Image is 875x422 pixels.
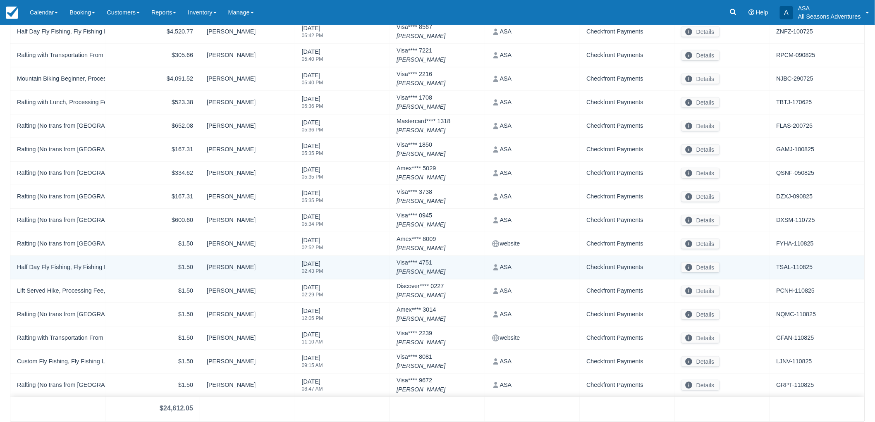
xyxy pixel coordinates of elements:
button: Details [681,168,720,178]
div: [DATE] [302,189,323,208]
div: $1.50 [112,239,194,249]
div: ASA [492,50,573,60]
div: 05:35 PM [302,174,323,179]
a: ZNFZ-100725 [777,27,813,36]
div: Half Day Fly Fishing, Fly Fishing License, Processing Fee [17,262,98,272]
div: $4,091.52 [112,74,194,84]
p: All Seasons Adventures [798,12,861,21]
div: Checkfront Payments [586,286,668,296]
a: QSNF-050825 [777,169,815,178]
div: ASA [492,357,573,367]
div: $600.60 [112,215,194,225]
em: [PERSON_NAME] [397,291,445,300]
button: Details [681,145,720,155]
em: [PERSON_NAME] [397,315,445,324]
div: [PERSON_NAME] [207,50,288,60]
div: ASA [492,192,573,202]
div: [DATE] [302,165,323,184]
div: [DATE] [302,377,323,396]
div: $24,612.05 [160,403,193,413]
div: $1.50 [112,262,194,272]
div: Rafting (No trans from [GEOGRAPHIC_DATA] or lunch), Processing Fee [17,145,98,155]
span: Help [756,9,768,16]
button: Details [681,333,720,343]
i: Help [748,10,754,15]
div: Rafting with Transportation From [GEOGRAPHIC_DATA], Processing Fee [17,333,98,343]
div: [DATE] [302,48,323,67]
div: $652.08 [112,121,194,131]
a: NJBC-290725 [777,74,814,83]
div: ASA [492,286,573,296]
div: $305.66 [112,50,194,60]
div: ASA [492,262,573,272]
div: Checkfront Payments [586,121,668,131]
div: Rafting (No trans from [GEOGRAPHIC_DATA] or lunch), Processing Fee [17,310,98,319]
div: [DATE] [302,236,323,255]
div: [PERSON_NAME] [207,333,288,343]
div: 05:36 PM [302,127,323,132]
div: 05:35 PM [302,151,323,156]
div: Checkfront Payments [586,262,668,272]
div: Checkfront Payments [586,380,668,390]
div: [DATE] [302,260,323,279]
div: [PERSON_NAME] [207,121,288,131]
em: [PERSON_NAME] [397,362,445,371]
div: [PERSON_NAME] [207,286,288,296]
div: ASA [492,310,573,319]
div: website [492,333,573,343]
div: [DATE] [302,354,323,373]
div: [PERSON_NAME] [207,380,288,390]
div: ASA [492,121,573,131]
div: Checkfront Payments [586,192,668,202]
div: Checkfront Payments [586,145,668,155]
div: [DATE] [302,95,323,114]
em: [PERSON_NAME] [397,197,445,206]
button: Details [681,98,720,107]
button: Details [681,357,720,367]
div: ASA [492,380,573,390]
a: RPCM-090825 [777,51,815,60]
button: Details [681,215,720,225]
div: 02:52 PM [302,245,323,250]
div: $1.50 [112,286,194,296]
div: $1.50 [112,333,194,343]
em: [PERSON_NAME] [397,338,445,347]
div: [PERSON_NAME] [207,74,288,84]
a: DZXJ-090825 [777,192,813,201]
em: [PERSON_NAME] [397,55,445,64]
em: [PERSON_NAME] [397,244,445,253]
div: ASA [492,74,573,84]
div: [PERSON_NAME] [207,145,288,155]
div: Checkfront Payments [586,50,668,60]
div: Custom Fly Fishing, Fly Fishing License, Processing Fee, Rafting (No trans from [GEOGRAPHIC_DATA]... [17,357,98,367]
div: 02:29 PM [302,292,323,297]
div: ASA [492,215,573,225]
a: FLAS-200725 [777,122,813,131]
div: [DATE] [302,212,323,231]
a: TBTJ-170625 [777,98,812,107]
div: Rafting with Lunch, Processing Fee [17,98,98,107]
div: $4,520.77 [112,27,194,37]
div: 05:35 PM [302,198,323,203]
div: [PERSON_NAME] [207,262,288,272]
div: website [492,239,573,249]
div: Mountain Biking Beginner, Processing Fee, Custom TrapShoot, Raft All Inclusive (Lunch and trans),... [17,74,98,84]
div: $167.31 [112,192,194,202]
button: Details [681,380,720,390]
div: [DATE] [302,283,323,302]
div: [DATE] [302,142,323,161]
div: [PERSON_NAME] [207,310,288,319]
div: [DATE] [302,24,323,43]
div: $334.62 [112,168,194,178]
div: Checkfront Payments [586,310,668,319]
a: PCNH-110825 [777,286,815,296]
div: Rafting (No trans from [GEOGRAPHIC_DATA] or lunch), Processing Fee [17,168,98,178]
div: [DATE] [302,330,323,349]
div: 05:34 PM [302,222,323,226]
button: Details [681,121,720,131]
div: Rafting (No trans from [GEOGRAPHIC_DATA] or lunch), Processing Fee [17,121,98,131]
a: DXSM-110725 [777,216,815,225]
button: Details [681,262,720,272]
div: Half Day Fly Fishing, Fly Fishing License, Processing Fee, Mountain Biking Beginner, Gratuity (tax) [17,27,98,37]
div: ASA [492,168,573,178]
